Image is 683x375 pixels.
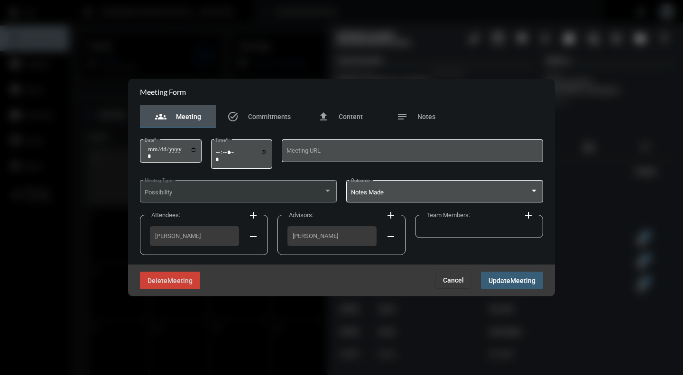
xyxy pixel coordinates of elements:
mat-icon: remove [385,231,397,242]
span: Cancel [443,276,464,284]
label: Advisors: [284,211,318,219]
mat-icon: groups [155,111,166,122]
label: Team Members: [422,211,475,219]
mat-icon: notes [397,111,408,122]
span: Possibility [145,189,172,196]
button: DeleteMeeting [140,272,200,289]
span: Commitments [248,113,291,120]
mat-icon: add [523,210,534,221]
span: Notes Made [351,189,384,196]
span: Meeting [167,277,193,284]
button: Cancel [435,272,471,289]
h2: Meeting Form [140,87,186,96]
mat-icon: file_upload [318,111,329,122]
mat-icon: add [385,210,397,221]
span: Content [339,113,363,120]
button: UpdateMeeting [481,272,543,289]
span: [PERSON_NAME] [293,232,371,239]
mat-icon: remove [248,231,259,242]
span: Delete [148,277,167,284]
span: Meeting [176,113,201,120]
span: Notes [417,113,435,120]
span: Meeting [510,277,535,284]
span: Update [489,277,510,284]
label: Attendees: [147,211,185,219]
mat-icon: add [248,210,259,221]
mat-icon: task_alt [227,111,239,122]
span: [PERSON_NAME] [155,232,234,239]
